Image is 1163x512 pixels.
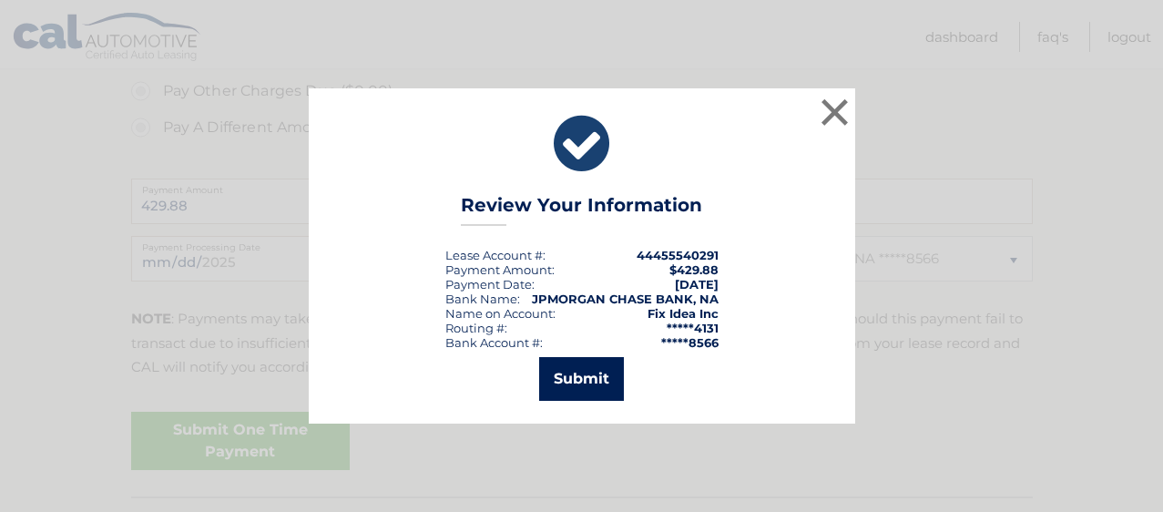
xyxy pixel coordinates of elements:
[445,292,520,306] div: Bank Name:
[445,321,507,335] div: Routing #:
[445,248,546,262] div: Lease Account #:
[669,262,719,277] span: $429.88
[539,357,624,401] button: Submit
[445,306,556,321] div: Name on Account:
[445,277,532,292] span: Payment Date
[675,277,719,292] span: [DATE]
[532,292,719,306] strong: JPMORGAN CHASE BANK, NA
[445,277,535,292] div: :
[445,335,543,350] div: Bank Account #:
[445,262,555,277] div: Payment Amount:
[461,194,702,226] h3: Review Your Information
[637,248,719,262] strong: 44455540291
[648,306,719,321] strong: Fix Idea Inc
[817,94,853,130] button: ×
